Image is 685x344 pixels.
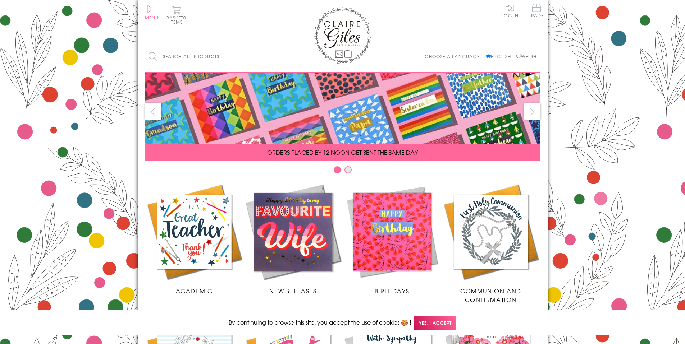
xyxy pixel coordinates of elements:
[269,287,316,295] span: New Releases
[524,103,540,120] button: next
[516,53,537,60] label: Welsh
[145,48,271,65] input: Search all products
[486,53,515,60] label: English
[460,287,521,304] span: Communion and Confirmation
[529,4,544,18] span: Trade
[145,182,244,295] a: Academic
[529,4,544,19] a: Trade
[145,103,161,120] button: prev
[343,182,442,295] a: Birthdays
[344,166,352,173] button: Carousel Page 2
[486,54,491,58] input: English
[267,148,418,157] span: ORDERS PLACED BY 12 NOON GET SENT THE SAME DAY
[516,54,521,58] input: Welsh
[145,5,159,20] button: Menu
[145,14,159,21] span: Menu
[425,53,485,60] p: Choose a language:
[501,4,519,18] a: Log In
[314,7,371,64] img: Claire Giles Greetings Cards
[375,287,409,295] span: Birthdays
[166,6,186,24] button: Basket0 items
[176,287,213,295] span: Academic
[442,182,540,304] a: Communion and Confirmation
[145,166,540,177] div: Carousel Pagination
[264,48,271,65] input: Search
[244,182,343,295] a: New Releases
[414,316,456,330] span: Yes, I accept
[334,166,341,173] button: Carousel Page 1 (Current Slide)
[170,14,186,25] span: 0 items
